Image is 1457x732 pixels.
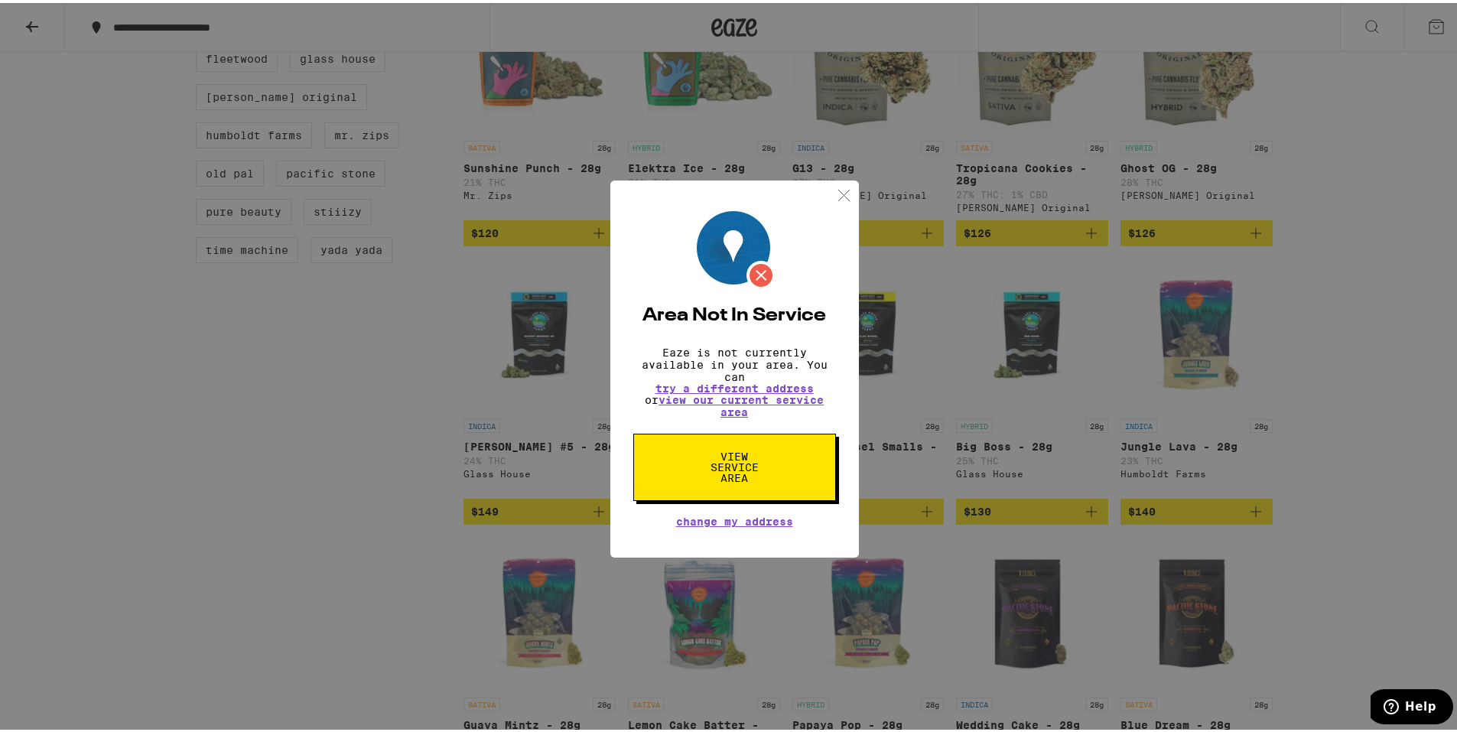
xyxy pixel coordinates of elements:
iframe: Opens a widget where you can find more information [1371,686,1453,724]
p: Eaze is not currently available in your area. You can or [633,343,836,415]
h2: Area Not In Service [633,304,836,322]
button: View Service Area [633,431,836,498]
img: Location [697,208,776,287]
button: Change My Address [676,513,793,524]
img: close.svg [834,183,854,202]
button: try a different address [655,380,814,391]
a: View Service Area [633,447,836,460]
a: view our current service area [659,391,824,415]
span: View Service Area [695,448,774,480]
